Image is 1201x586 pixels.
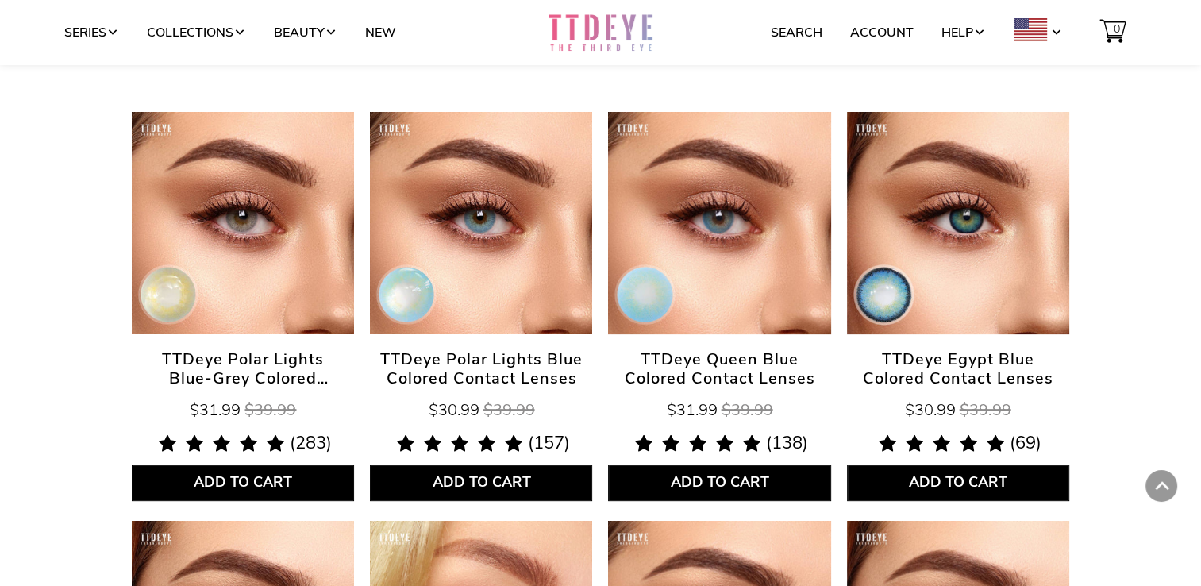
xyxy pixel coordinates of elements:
span: $30.99 [905,399,956,421]
a: TTDeye Queen Blue Colored Contact Lenses $31.99 $39.99 4.9 rating (138 votes) [608,350,830,465]
a: Account [850,17,914,48]
span: $39.99 [244,399,296,421]
a: Beauty [274,17,337,48]
button: Add to Cart [608,465,830,501]
a: New [365,17,396,48]
span: Add to Cart [194,474,292,492]
span: $39.99 [483,399,534,421]
button: Add to Cart [370,465,592,501]
a: Search [771,17,822,48]
div: 4.9 rating (69 votes) [847,433,1069,465]
div: 4.9 rating (138 votes) [608,433,830,465]
span: 0 [1110,14,1124,44]
a: TTDeye Polar Lights Blue Colored Contact Lenses $30.99 $39.99 4.9 rating (157 votes) [370,350,592,465]
a: Series [64,17,119,48]
a: Help [941,17,986,48]
span: Add to Cart [432,474,530,492]
span: TTDeye Egypt Blue Colored Contact Lenses [847,350,1069,388]
span: $30.99 [428,399,479,421]
span: TTDeye Queen Blue Colored Contact Lenses [608,350,830,388]
span: Add to Cart [909,474,1007,492]
span: $31.99 [667,399,718,421]
span: $39.99 [722,399,773,421]
a: Collections [147,17,246,48]
div: 4.9 rating (157 votes) [370,433,592,465]
a: TTDeye Egypt Blue Colored Contact Lenses $30.99 $39.99 4.9 rating (69 votes) [847,350,1069,465]
button: Add to Cart [132,465,354,501]
span: $39.99 [960,399,1011,421]
div: 4.9 rating (283 votes) [132,433,354,465]
a: 0 [1091,17,1137,48]
span: (138) [766,434,808,452]
span: (69) [1010,434,1041,452]
span: $31.99 [190,399,241,421]
span: Add to Cart [671,474,769,492]
span: (157) [528,434,570,452]
img: USD.png [1014,18,1047,40]
span: TTDeye Polar Lights Blue-Grey Colored Contact Lenses [132,350,354,388]
span: TTDeye Polar Lights Blue Colored Contact Lenses [370,350,592,388]
a: TTDeye Polar Lights Blue-Grey Colored Contact Lenses $31.99 $39.99 4.9 rating (283 votes) [132,350,354,465]
button: Add to Cart [847,465,1069,501]
span: (283) [290,434,332,452]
